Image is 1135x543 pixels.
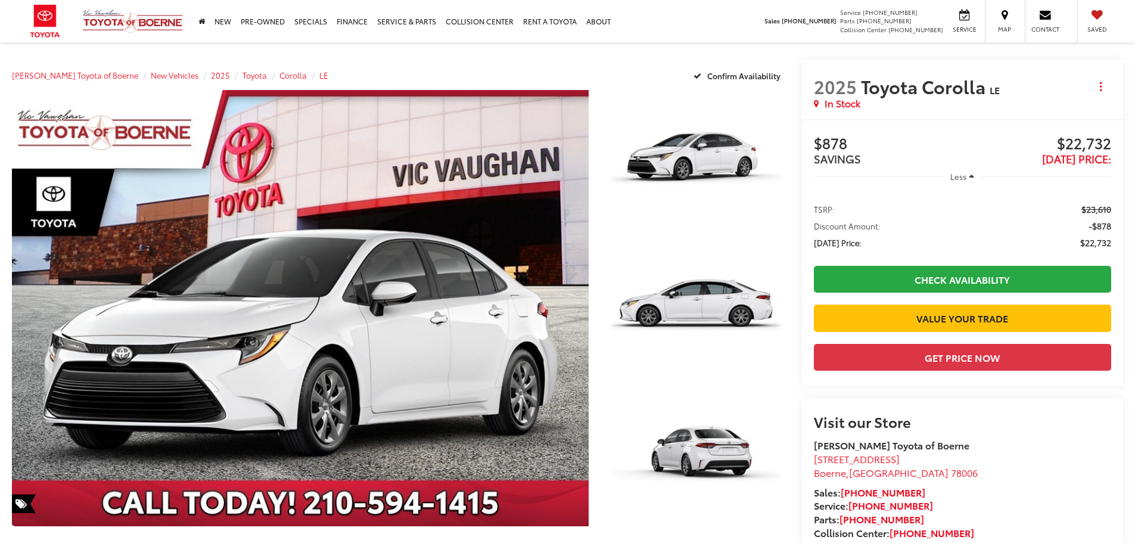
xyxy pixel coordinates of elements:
img: Vic Vaughan Toyota of Boerne [82,9,184,33]
a: Value Your Trade [814,305,1111,331]
span: [STREET_ADDRESS] [814,452,900,466]
img: 2025 Toyota Corolla LE [599,89,791,232]
span: $22,732 [1080,237,1111,249]
a: [PHONE_NUMBER] [839,512,924,526]
strong: Parts: [814,512,924,526]
a: [STREET_ADDRESS] Boerne,[GEOGRAPHIC_DATA] 78006 [814,452,978,479]
img: 2025 Toyota Corolla LE [6,88,594,529]
span: Contact [1031,25,1059,33]
span: Special [12,494,36,513]
span: LE [990,83,1000,97]
a: 2025 [211,70,230,80]
a: New Vehicles [151,70,198,80]
span: $22,732 [962,135,1111,153]
span: SAVINGS [814,151,861,166]
strong: [PERSON_NAME] Toyota of Boerne [814,438,969,452]
button: Less [944,166,980,187]
a: Toyota [242,70,267,80]
strong: Service: [814,498,933,512]
span: , [814,466,978,479]
a: LE [319,70,328,80]
span: Toyota Corolla [861,73,990,99]
span: Discount Amount: [814,220,881,232]
span: [PHONE_NUMBER] [857,16,912,25]
a: Corolla [279,70,307,80]
strong: Sales: [814,485,925,499]
span: [PHONE_NUMBER] [863,8,918,17]
span: Service [840,8,861,17]
span: [GEOGRAPHIC_DATA] [849,466,949,479]
button: Actions [1090,76,1111,97]
button: Confirm Availability [687,65,790,86]
span: Boerne [814,466,846,479]
a: Expand Photo 2 [602,238,790,379]
a: Expand Photo 3 [602,386,790,527]
span: Confirm Availability [707,70,780,81]
a: [PHONE_NUMBER] [890,526,974,539]
span: [DATE] Price: [1042,151,1111,166]
strong: Collision Center: [814,526,974,539]
span: Saved [1084,25,1110,33]
h2: Visit our Store [814,414,1111,429]
a: [PHONE_NUMBER] [848,498,933,512]
a: [PERSON_NAME] Toyota of Boerne [12,70,138,80]
span: TSRP: [814,203,835,215]
span: 2025 [814,73,857,99]
span: $23,610 [1081,203,1111,215]
span: Less [950,171,966,182]
span: $878 [814,135,963,153]
button: Get Price Now [814,344,1111,371]
span: Service [951,25,978,33]
img: 2025 Toyota Corolla LE [599,237,791,380]
span: Map [991,25,1018,33]
span: [PHONE_NUMBER] [888,25,943,34]
a: [PHONE_NUMBER] [841,485,925,499]
span: [PHONE_NUMBER] [782,16,837,25]
a: Expand Photo 0 [12,90,589,526]
img: 2025 Toyota Corolla LE [599,384,791,528]
span: Collision Center [840,25,887,34]
span: Sales [764,16,780,25]
a: Expand Photo 1 [602,90,790,231]
a: Check Availability [814,266,1111,293]
span: [DATE] Price: [814,237,862,249]
span: dropdown dots [1100,82,1102,91]
span: Parts [840,16,855,25]
span: 78006 [951,466,978,479]
span: In Stock [825,97,860,110]
span: -$878 [1089,220,1111,232]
